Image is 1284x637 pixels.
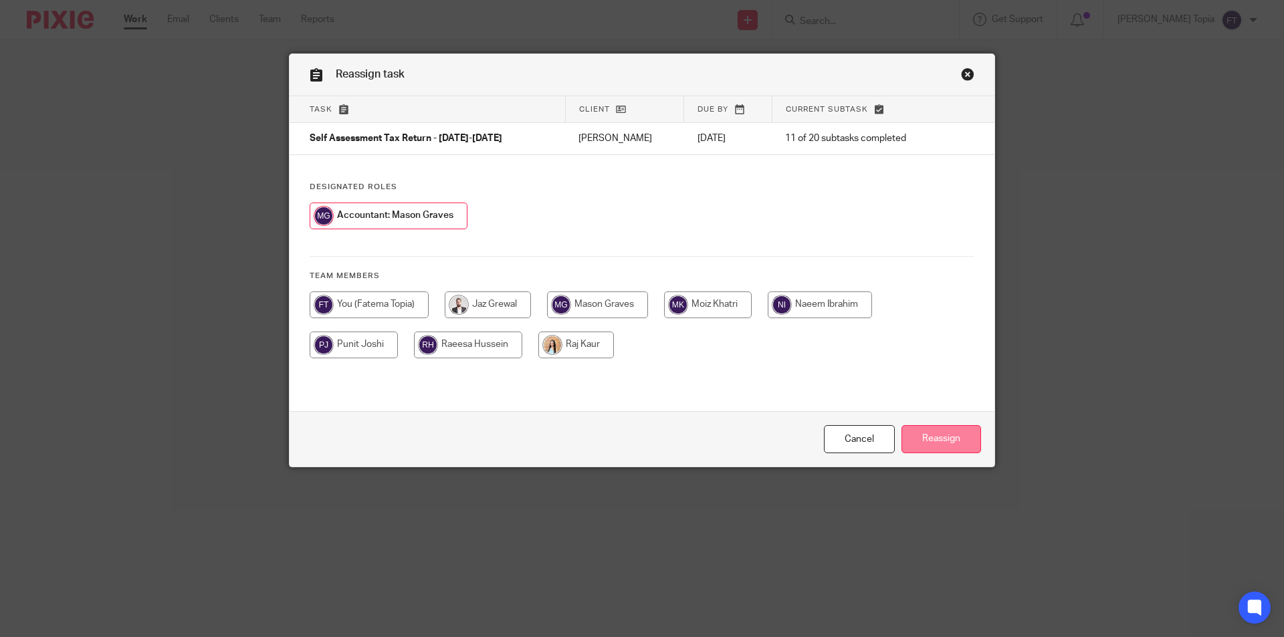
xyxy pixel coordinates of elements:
td: 11 of 20 subtasks completed [772,123,947,155]
input: Reassign [901,425,981,454]
a: Close this dialog window [961,68,974,86]
span: Client [579,106,610,113]
p: [PERSON_NAME] [578,132,671,145]
span: Task [310,106,332,113]
h4: Team members [310,271,974,281]
span: Current subtask [786,106,868,113]
p: [DATE] [698,132,758,145]
span: Due by [698,106,728,113]
h4: Designated Roles [310,182,974,193]
a: Close this dialog window [824,425,895,454]
span: Self Assessment Tax Return - [DATE]-[DATE] [310,134,502,144]
span: Reassign task [336,69,405,80]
